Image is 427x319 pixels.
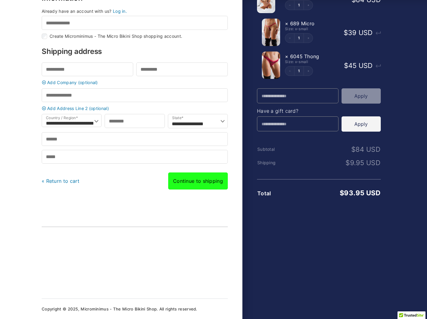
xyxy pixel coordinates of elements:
span: $ [340,189,344,197]
a: Edit [294,69,304,73]
th: Total [257,190,298,197]
th: Shipping [257,160,298,165]
span: 6045 Thong [290,53,319,59]
h3: Shipping address [42,48,228,55]
span: $ [351,145,356,153]
a: Edit [294,3,304,7]
a: Add Company (optional) [40,80,229,85]
a: Remove this item [285,20,288,27]
a: Log in. [113,9,127,14]
label: Create Microminimus - The Micro Bikini Shop shopping account. [50,34,182,38]
button: Increment [304,1,313,10]
bdi: 84 USD [351,145,380,153]
button: Decrement [285,34,294,43]
button: Decrement [285,1,294,10]
div: Size: x-small [285,27,337,31]
a: « Return to cart [42,178,80,184]
iframe: TrustedSite Certified [47,234,138,279]
a: Edit [294,36,304,40]
p: Copyright © 2025, Microminimus - The Micro Bikini Shop. All rights reserved. [42,307,228,311]
button: Decrement [285,66,294,76]
span: 689 Micro [290,20,315,27]
a: Continue to shipping [168,172,228,190]
h4: Have a gift card? [257,108,381,113]
span: Already have an account with us? [42,9,112,14]
button: Increment [304,66,313,76]
span: $ [344,62,348,69]
img: Guilty Pleasures Red 6045 Thong 01 [262,51,280,79]
button: Apply [342,88,381,104]
span: $ [345,159,350,167]
bdi: 93.95 USD [340,189,380,197]
a: Remove this item [285,53,288,59]
button: Apply [342,116,381,132]
bdi: 9.95 USD [345,159,380,167]
bdi: 45 USD [344,62,373,69]
th: Subtotal [257,147,298,152]
bdi: 39 USD [344,29,373,37]
div: Size: x-small [285,60,337,64]
a: Add Address Line 2 (optional) [40,106,229,111]
img: Guilty Pleasures Red 689 Micro 01 [262,19,280,46]
span: $ [344,29,348,37]
button: Increment [304,34,313,43]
